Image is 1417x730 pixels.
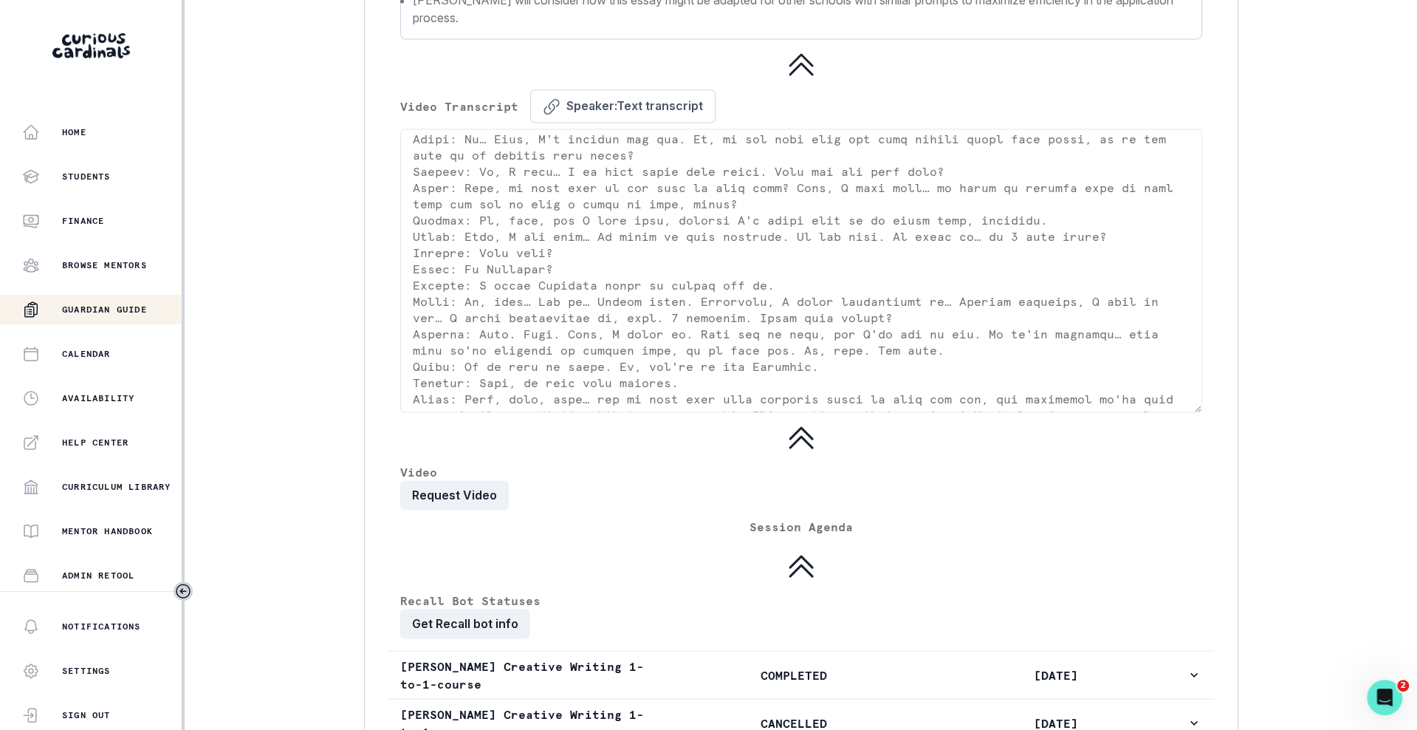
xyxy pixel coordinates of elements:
p: COMPLETED [662,666,924,683]
p: Sign Out [62,709,111,721]
iframe: Intercom live chat [1367,680,1402,715]
p: Video [400,463,1202,480]
button: Speaker:Text transcript [530,89,716,123]
span: 2 [1397,680,1409,692]
p: Recall Bot Statuses [400,591,1202,609]
p: Help Center [62,437,128,448]
p: Notifications [62,621,141,632]
p: Video Transcript [400,98,518,115]
button: [PERSON_NAME] Creative Writing 1-to-1-courseCOMPLETED[DATE] [388,651,1214,698]
p: Availability [62,392,134,404]
p: Home [62,126,86,138]
p: Session Agenda [749,517,853,535]
p: Students [62,171,111,182]
p: Curriculum Library [62,481,171,493]
p: Mentor Handbook [62,525,153,537]
p: [PERSON_NAME] Creative Writing 1-to-1-course [400,657,662,692]
button: Toggle sidebar [174,581,193,601]
button: Request Video [400,480,509,510]
p: Admin Retool [62,570,134,581]
p: Guardian Guide [62,304,147,315]
p: Browse Mentors [62,259,147,271]
p: Finance [62,215,104,227]
img: Curious Cardinals Logo [52,33,130,58]
p: Calendar [62,348,111,360]
textarea: Loremip: Dolor, si ametco ad elit sed doeiusm, te I utl'e dolo ma al enim ad mini ve quisno ex. U... [400,129,1202,412]
p: [DATE] [924,666,1187,683]
button: Get Recall bot info [400,609,530,638]
p: Settings [62,665,111,677]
